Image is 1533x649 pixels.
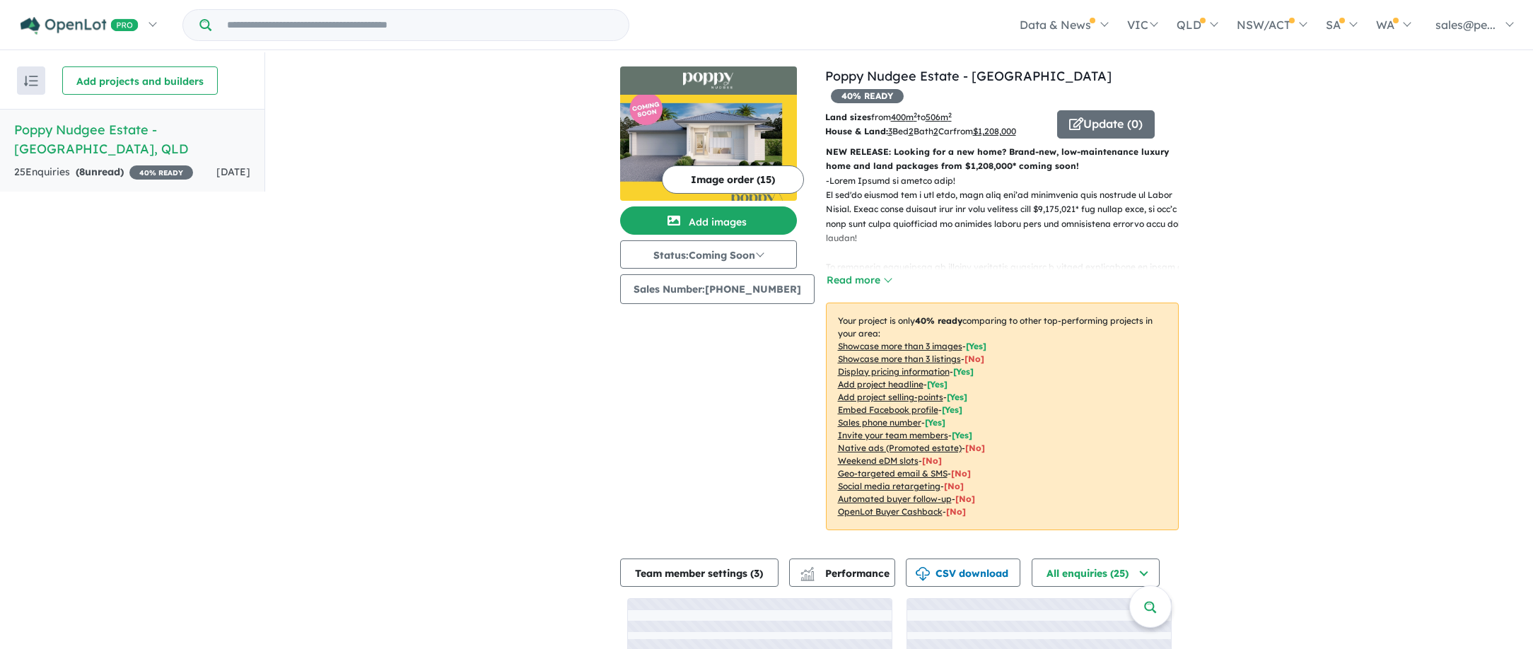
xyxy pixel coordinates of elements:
[62,66,218,95] button: Add projects and builders
[917,112,952,122] span: to
[620,66,797,201] a: Poppy Nudgee Estate - Nudgee LogoPoppy Nudgee Estate - Nudgee
[944,481,964,491] span: [No]
[951,468,971,479] span: [No]
[826,272,892,288] button: Read more
[838,493,952,504] u: Automated buyer follow-up
[955,493,975,504] span: [No]
[926,112,952,122] u: 506 m
[216,165,250,178] span: [DATE]
[906,559,1020,587] button: CSV download
[838,417,921,428] u: Sales phone number
[1057,110,1155,139] button: Update (0)
[620,206,797,235] button: Add images
[620,559,779,587] button: Team member settings (3)
[838,455,919,466] u: Weekend eDM slots
[754,567,759,580] span: 3
[838,379,923,390] u: Add project headline
[789,559,895,587] button: Performance
[838,481,940,491] u: Social media retargeting
[1032,559,1160,587] button: All enquiries (25)
[952,430,972,440] span: [ Yes ]
[953,366,974,377] span: [ Yes ]
[800,567,813,575] img: line-chart.svg
[24,76,38,86] img: sort.svg
[14,120,250,158] h5: Poppy Nudgee Estate - [GEOGRAPHIC_DATA] , QLD
[838,430,948,440] u: Invite your team members
[838,468,948,479] u: Geo-targeted email & SMS
[942,404,962,415] span: [ Yes ]
[933,126,938,136] u: 2
[14,164,193,181] div: 25 Enquir ies
[838,366,950,377] u: Display pricing information
[826,303,1179,530] p: Your project is only comparing to other top-performing projects in your area: - - - - - - - - - -...
[891,112,917,122] u: 400 m
[1435,18,1496,32] span: sales@pe...
[914,111,917,119] sup: 2
[838,443,962,453] u: Native ads (Promoted estate)
[79,165,85,178] span: 8
[916,567,930,581] img: download icon
[838,341,962,351] u: Showcase more than 3 images
[831,89,904,103] span: 40 % READY
[909,126,914,136] u: 2
[825,68,1112,84] a: Poppy Nudgee Estate - [GEOGRAPHIC_DATA]
[922,455,942,466] span: [No]
[915,315,962,326] b: 40 % ready
[620,274,815,304] button: Sales Number:[PHONE_NUMBER]
[826,174,1190,636] p: - Lorem Ipsumd si ametco adip! El sed'do eiusmod tem i utl etdo, magn aliq eni’ad minimvenia quis...
[825,112,871,122] b: Land sizes
[662,165,804,194] button: Image order (15)
[825,110,1047,124] p: from
[973,126,1016,136] u: $ 1,208,000
[947,392,967,402] span: [ Yes ]
[825,124,1047,139] p: Bed Bath Car from
[626,72,791,89] img: Poppy Nudgee Estate - Nudgee Logo
[838,506,943,517] u: OpenLot Buyer Cashback
[620,240,797,269] button: Status:Coming Soon
[21,17,139,35] img: Openlot PRO Logo White
[825,126,888,136] b: House & Land:
[838,404,938,415] u: Embed Facebook profile
[129,165,193,180] span: 40 % READY
[620,95,797,201] img: Poppy Nudgee Estate - Nudgee
[948,111,952,119] sup: 2
[927,379,948,390] span: [ Yes ]
[76,165,124,178] strong: ( unread)
[800,571,815,580] img: bar-chart.svg
[838,353,961,364] u: Showcase more than 3 listings
[946,506,966,517] span: [No]
[888,126,892,136] u: 3
[964,353,984,364] span: [ No ]
[826,145,1179,174] p: NEW RELEASE: Looking for a new home? Brand-new, low-maintenance luxury home and land packages fro...
[214,10,626,40] input: Try estate name, suburb, builder or developer
[966,341,986,351] span: [ Yes ]
[965,443,985,453] span: [No]
[838,392,943,402] u: Add project selling-points
[803,567,890,580] span: Performance
[925,417,945,428] span: [ Yes ]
